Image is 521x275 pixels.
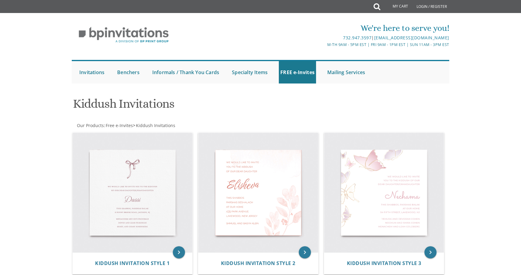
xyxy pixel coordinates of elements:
[136,123,175,128] span: Kiddush Invitations
[299,246,311,258] a: keyboard_arrow_right
[380,1,412,13] a: My Cart
[105,123,133,128] a: Free e-Invites
[198,41,449,48] div: M-Th 9am - 5pm EST | Fri 9am - 1pm EST | Sun 11am - 3pm EST
[198,133,318,253] img: Kiddush Invitation Style 2
[424,246,437,258] a: keyboard_arrow_right
[347,260,421,266] a: Kiddush Invitation Style 3
[343,35,371,41] a: 732.947.3597
[76,123,104,128] a: Our Products
[72,123,261,129] div: :
[198,34,449,41] div: |
[324,133,444,253] img: Kiddush Invitation Style 3
[151,61,221,83] a: Informals / Thank You Cards
[198,22,449,34] div: We're here to serve you!
[135,123,175,128] a: Kiddush Invitations
[133,123,175,128] span: >
[221,260,295,267] span: Kiddush Invitation Style 2
[73,97,320,115] h1: Kiddush Invitations
[347,260,421,267] span: Kiddush Invitation Style 3
[106,123,133,128] span: Free e-Invites
[72,22,176,47] img: BP Invitation Loft
[95,260,170,266] a: Kiddush Invitation Style 1
[95,260,170,267] span: Kiddush Invitation Style 1
[279,61,316,83] a: FREE e-Invites
[221,260,295,266] a: Kiddush Invitation Style 2
[73,133,193,253] img: Kiddush Invitation Style 1
[326,61,367,83] a: Mailing Services
[374,35,449,41] a: [EMAIL_ADDRESS][DOMAIN_NAME]
[230,61,269,83] a: Specialty Items
[78,61,106,83] a: Invitations
[116,61,141,83] a: Benchers
[173,246,185,258] a: keyboard_arrow_right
